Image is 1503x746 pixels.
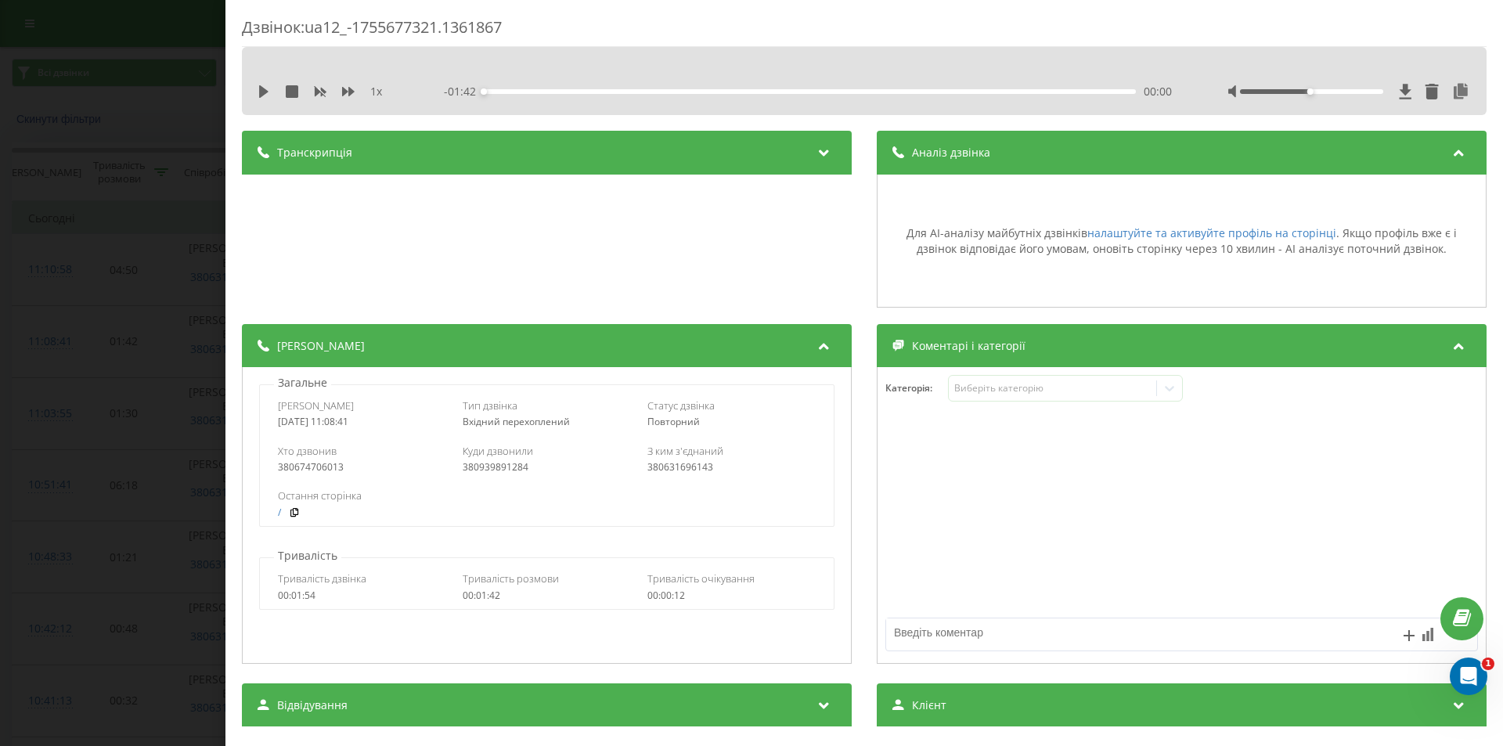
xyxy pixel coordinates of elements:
span: Повторний [647,415,700,428]
div: 380939891284 [463,462,631,473]
span: Коментарі і категорії [912,338,1025,354]
span: 1 x [370,84,382,99]
p: Тривалість [274,548,341,564]
span: Тривалість очікування [647,571,755,586]
span: Аналіз дзвінка [912,145,990,160]
div: 380631696143 [647,462,816,473]
div: 380674706013 [278,462,446,473]
span: Транскрипція [277,145,352,160]
span: - 01:42 [444,84,484,99]
div: Accessibility label [481,88,487,95]
span: З ким з'єднаний [647,444,723,458]
iframe: Intercom live chat [1450,658,1487,695]
span: Клієнт [912,697,946,713]
span: Куди дзвонили [463,444,533,458]
div: Дзвінок : ua12_-1755677321.1361867 [242,16,1487,47]
span: Хто дзвонив [278,444,337,458]
span: [PERSON_NAME] [278,398,354,413]
span: Вхідний перехоплений [463,415,570,428]
span: [PERSON_NAME] [277,338,365,354]
div: 00:00:12 [647,590,816,601]
div: Accessibility label [1307,88,1314,95]
span: Тривалість розмови [463,571,559,586]
a: налаштуйте та активуйте профіль на сторінці [1087,225,1336,240]
span: Остання сторінка [278,488,362,503]
div: 00:01:42 [463,590,631,601]
div: Для AI-аналізу майбутніх дзвінків . Якщо профіль вже є і дзвінок відповідає його умовам, оновіть ... [885,225,1478,256]
span: Тривалість дзвінка [278,571,366,586]
span: Статус дзвінка [647,398,715,413]
div: 00:01:54 [278,590,446,601]
h4: Категорія : [885,383,948,394]
div: [DATE] 11:08:41 [278,416,446,427]
p: Загальне [274,375,331,391]
a: / [278,507,281,518]
div: Виберіть категорію [954,382,1150,395]
span: Відвідування [277,697,348,713]
span: 1 [1482,658,1494,670]
span: 00:00 [1144,84,1172,99]
span: Тип дзвінка [463,398,517,413]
